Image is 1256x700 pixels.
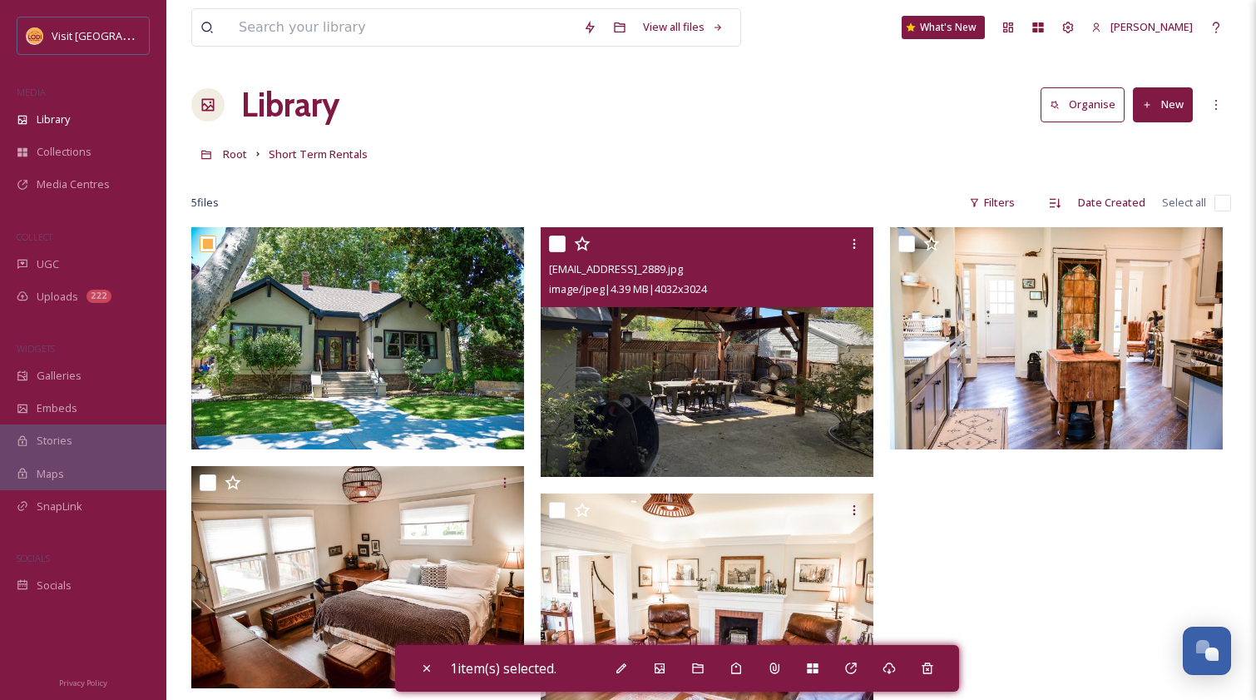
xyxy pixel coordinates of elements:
[37,368,82,384] span: Galleries
[87,290,111,303] div: 222
[549,261,683,276] span: [EMAIL_ADDRESS]_2889.jpg
[1041,87,1133,122] a: Organise
[1110,19,1193,34] span: [PERSON_NAME]
[450,659,556,678] span: 1 item(s) selected.
[17,342,55,355] span: WIDGETS
[59,672,107,692] a: Privacy Policy
[37,578,72,593] span: Socials
[541,227,873,477] img: ext_1758667833.726629_oshamilt@pacbell.net-IMG_2889.jpg
[37,112,70,127] span: Library
[59,678,107,688] span: Privacy Policy
[17,231,52,243] span: COLLECT
[37,144,91,160] span: Collections
[37,499,82,514] span: SnapLink
[191,195,219,211] span: 5 file s
[1162,195,1206,211] span: Select all
[1083,11,1201,43] a: [PERSON_NAME]
[1183,627,1231,675] button: Open Chat
[191,227,524,449] img: ext_1758667836.765093_oshamilt@pacbell.net-finches roost sunny day (1).jpg
[37,400,77,416] span: Embeds
[52,27,180,43] span: Visit [GEOGRAPHIC_DATA]
[269,144,368,164] a: Short Term Rentals
[37,176,110,192] span: Media Centres
[549,281,707,296] span: image/jpeg | 4.39 MB | 4032 x 3024
[17,552,50,564] span: SOCIALS
[1041,87,1125,122] button: Organise
[890,227,1223,449] img: ext_1758667833.686862_oshamilt@pacbell.net-Finches Roost - kitchen (6).jpg
[223,146,247,161] span: Root
[1070,186,1154,219] div: Date Created
[241,80,339,130] a: Library
[635,11,732,43] a: View all files
[17,86,46,98] span: MEDIA
[37,289,78,305] span: Uploads
[37,466,64,482] span: Maps
[902,16,985,39] a: What's New
[269,146,368,161] span: Short Term Rentals
[1133,87,1193,122] button: New
[223,144,247,164] a: Root
[37,256,59,272] span: UGC
[191,466,524,688] img: ext_1758667833.690672_oshamilt@pacbell.net-Finches Roost - downstairs room (1).jpg
[961,186,1023,219] div: Filters
[27,27,43,44] img: Square%20Social%20Visit%20Lodi.png
[37,433,72,449] span: Stories
[230,9,575,46] input: Search your library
